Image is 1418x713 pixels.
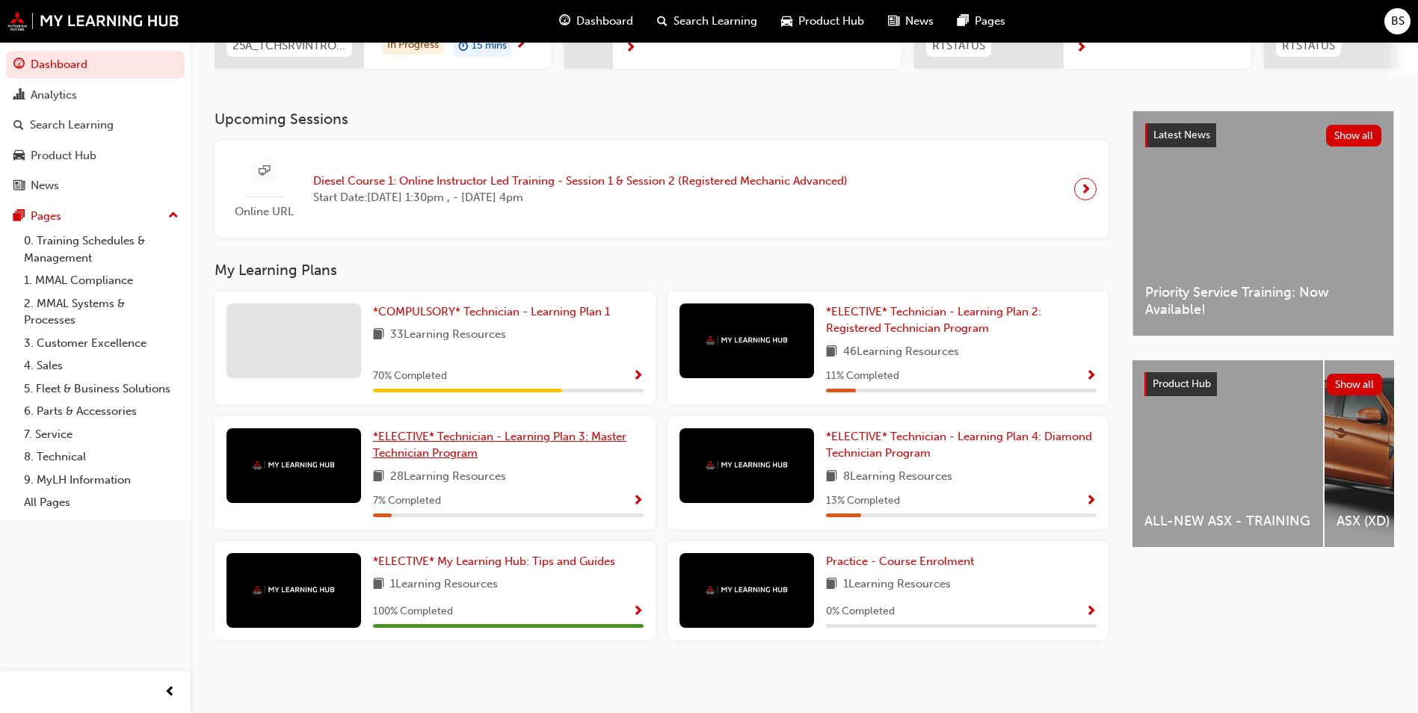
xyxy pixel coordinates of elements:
span: 33 Learning Resources [390,326,506,345]
a: 6. Parts & Accessories [18,400,185,423]
a: 0. Training Schedules & Management [18,229,185,269]
a: 5. Fleet & Business Solutions [18,377,185,401]
span: book-icon [826,468,837,487]
span: Show Progress [1085,605,1097,619]
a: 7. Service [18,423,185,446]
span: 11 % Completed [826,368,899,385]
a: *ELECTIVE* Technician - Learning Plan 2: Registered Technician Program [826,303,1097,337]
a: Product HubShow all [1144,372,1382,396]
span: next-icon [515,38,526,52]
button: Show Progress [1085,367,1097,386]
span: book-icon [826,575,837,594]
span: next-icon [1080,179,1091,200]
span: next-icon [625,42,636,55]
img: mmal [253,460,335,470]
span: sessionType_ONLINE_URL-icon [259,162,270,181]
span: RTSTATUS [1282,37,1335,55]
button: Pages [6,203,185,230]
span: Show Progress [1085,370,1097,383]
span: Practice - Course Enrolment [826,555,974,568]
a: Search Learning [6,111,185,139]
button: Show Progress [632,492,644,510]
a: Product Hub [6,142,185,170]
a: Practice - Course Enrolment [826,553,980,570]
span: up-icon [168,206,179,226]
span: 70 % Completed [373,368,447,385]
a: Online URLDiesel Course 1: Online Instructor Led Training - Session 1 & Session 2 (Registered Mec... [226,152,1097,226]
a: 9. MyLH Information [18,469,185,492]
span: *ELECTIVE* My Learning Hub: Tips and Guides [373,555,615,568]
a: 3. Customer Excellence [18,332,185,355]
a: 4. Sales [18,354,185,377]
span: prev-icon [164,683,176,702]
a: news-iconNews [876,6,946,37]
span: Online URL [226,203,301,220]
span: 0 % Completed [826,603,895,620]
img: mmal [706,460,788,470]
a: Latest NewsShow all [1145,123,1381,147]
a: guage-iconDashboard [547,6,645,37]
a: Analytics [6,81,185,109]
span: BS [1391,13,1405,30]
span: next-icon [1076,42,1087,55]
a: car-iconProduct Hub [769,6,876,37]
span: *ELECTIVE* Technician - Learning Plan 4: Diamond Technician Program [826,430,1092,460]
span: chart-icon [13,89,25,102]
span: search-icon [13,119,24,132]
button: Show Progress [632,602,644,621]
button: Show Progress [632,367,644,386]
a: All Pages [18,491,185,514]
span: Dashboard [576,13,633,30]
span: 1 Learning Resources [390,575,498,594]
h3: My Learning Plans [215,262,1109,279]
span: 7 % Completed [373,493,441,510]
button: BS [1384,8,1411,34]
img: mmal [7,11,179,31]
h3: Upcoming Sessions [215,111,1109,128]
span: Show Progress [632,495,644,508]
span: guage-icon [13,58,25,72]
button: Show Progress [1085,602,1097,621]
a: Latest NewsShow allPriority Service Training: Now Available! [1132,111,1394,336]
span: book-icon [826,343,837,362]
a: *ELECTIVE* Technician - Learning Plan 4: Diamond Technician Program [826,428,1097,462]
a: 1. MMAL Compliance [18,269,185,292]
button: DashboardAnalyticsSearch LearningProduct HubNews [6,48,185,203]
span: news-icon [13,179,25,193]
div: Search Learning [30,117,114,134]
button: Show all [1326,125,1382,146]
span: Show Progress [632,370,644,383]
span: News [905,13,934,30]
a: pages-iconPages [946,6,1017,37]
span: 15 mins [472,37,507,55]
span: *ELECTIVE* Technician - Learning Plan 3: Master Technician Program [373,430,626,460]
button: Show Progress [1085,492,1097,510]
button: Show all [1327,374,1383,395]
span: 28 Learning Resources [390,468,506,487]
img: mmal [706,336,788,345]
img: mmal [706,585,788,595]
span: 1 Learning Resources [843,575,951,594]
span: Latest News [1153,129,1210,141]
span: car-icon [13,149,25,163]
span: pages-icon [13,210,25,223]
a: 8. Technical [18,445,185,469]
span: search-icon [657,12,668,31]
a: 2. MMAL Systems & Processes [18,292,185,332]
span: Diesel Course 1: Online Instructor Led Training - Session 1 & Session 2 (Registered Mechanic Adva... [313,173,848,190]
div: Analytics [31,87,77,104]
a: News [6,172,185,200]
div: News [31,177,59,194]
span: Search Learning [673,13,757,30]
span: 46 Learning Resources [843,343,959,362]
span: 25A_TCHSRVINTRO_M [232,37,346,55]
span: *COMPULSORY* Technician - Learning Plan 1 [373,305,610,318]
span: Show Progress [632,605,644,619]
a: search-iconSearch Learning [645,6,769,37]
a: ALL-NEW ASX - TRAINING [1132,360,1323,547]
span: book-icon [373,468,384,487]
a: *COMPULSORY* Technician - Learning Plan 1 [373,303,616,321]
span: pages-icon [958,12,969,31]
